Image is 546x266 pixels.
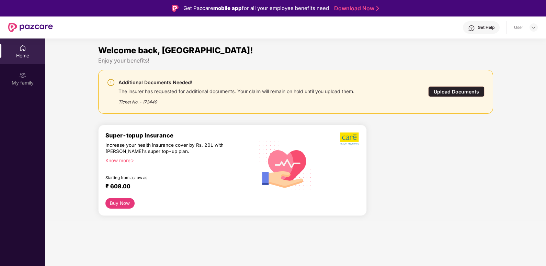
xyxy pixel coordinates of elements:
[213,5,242,11] strong: mobile app
[514,25,523,30] div: User
[130,159,134,163] span: right
[172,5,179,12] img: Logo
[428,86,485,97] div: Upload Documents
[118,87,354,95] div: The insurer has requested for additional documents. Your claim will remain on hold until you uplo...
[340,132,360,145] img: b5dec4f62d2307b9de63beb79f102df3.png
[183,4,329,12] div: Get Pazcare for all your employee benefits need
[531,25,536,30] img: svg+xml;base64,PHN2ZyBpZD0iRHJvcGRvd24tMzJ4MzIiIHhtbG5zPSJodHRwOi8vd3d3LnczLm9yZy8yMDAwL3N2ZyIgd2...
[105,183,247,191] div: ₹ 608.00
[107,78,115,87] img: svg+xml;base64,PHN2ZyBpZD0iV2FybmluZ18tXzI0eDI0IiBkYXRhLW5hbWU9Ildhcm5pbmcgLSAyNHgyNCIgeG1sbnM9Im...
[478,25,494,30] div: Get Help
[98,57,493,64] div: Enjoy your benefits!
[334,5,377,12] a: Download Now
[105,175,225,180] div: Starting from as low as
[19,45,26,52] img: svg+xml;base64,PHN2ZyBpZD0iSG9tZSIgeG1sbnM9Imh0dHA6Ly93d3cudzMub3JnLzIwMDAvc3ZnIiB3aWR0aD0iMjAiIG...
[105,198,135,209] button: Buy Now
[98,45,253,55] span: Welcome back, [GEOGRAPHIC_DATA]!
[118,95,354,105] div: Ticket No. - 173449
[468,25,475,32] img: svg+xml;base64,PHN2ZyBpZD0iSGVscC0zMngzMiIgeG1sbnM9Imh0dHA6Ly93d3cudzMub3JnLzIwMDAvc3ZnIiB3aWR0aD...
[253,133,317,197] img: svg+xml;base64,PHN2ZyB4bWxucz0iaHR0cDovL3d3dy53My5vcmcvMjAwMC9zdmciIHhtbG5zOnhsaW5rPSJodHRwOi8vd3...
[376,5,379,12] img: Stroke
[19,72,26,79] img: svg+xml;base64,PHN2ZyB3aWR0aD0iMjAiIGhlaWdodD0iMjAiIHZpZXdCb3g9IjAgMCAyMCAyMCIgZmlsbD0ibm9uZSIgeG...
[8,23,53,32] img: New Pazcare Logo
[118,78,354,87] div: Additional Documents Needed!
[105,132,254,139] div: Super-topup Insurance
[105,157,250,162] div: Know more
[105,142,224,154] div: Increase your health insurance cover by Rs. 20L with [PERSON_NAME]’s super top-up plan.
